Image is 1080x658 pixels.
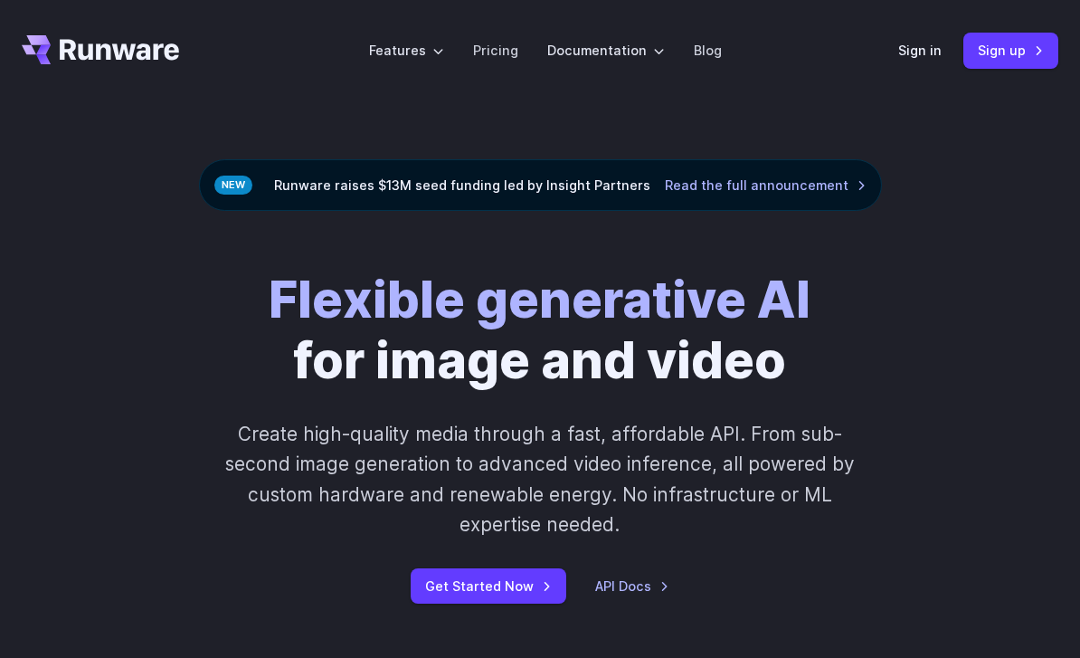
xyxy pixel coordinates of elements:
[963,33,1058,68] a: Sign up
[411,568,566,604] a: Get Started Now
[595,576,669,596] a: API Docs
[269,269,810,390] h1: for image and video
[199,159,882,211] div: Runware raises $13M seed funding led by Insight Partners
[269,269,810,329] strong: Flexible generative AI
[208,419,871,539] p: Create high-quality media through a fast, affordable API. From sub-second image generation to adv...
[547,40,665,61] label: Documentation
[473,40,518,61] a: Pricing
[694,40,722,61] a: Blog
[665,175,867,195] a: Read the full announcement
[898,40,942,61] a: Sign in
[22,35,179,64] a: Go to /
[369,40,444,61] label: Features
